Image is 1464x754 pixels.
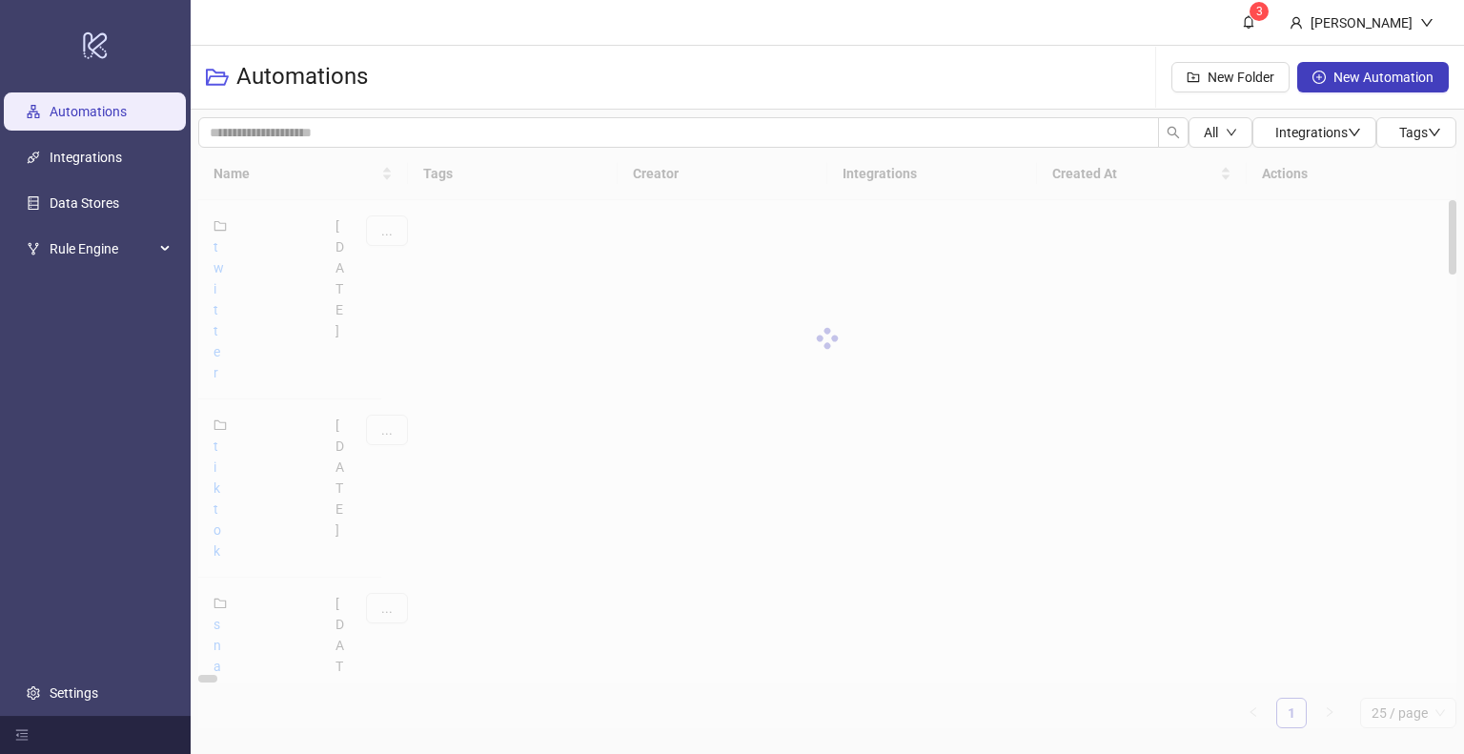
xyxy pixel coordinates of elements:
div: [PERSON_NAME] [1303,12,1420,33]
button: Integrationsdown [1252,117,1376,148]
span: bell [1242,15,1255,29]
button: Tagsdown [1376,117,1456,148]
a: Integrations [50,150,122,165]
span: Integrations [1275,125,1361,140]
button: New Automation [1297,62,1449,92]
span: Rule Engine [50,230,154,268]
span: 3 [1256,5,1263,18]
a: Data Stores [50,195,119,211]
span: down [1348,126,1361,139]
span: user [1290,16,1303,30]
span: folder-add [1187,71,1200,84]
span: fork [27,242,40,255]
span: search [1167,126,1180,139]
button: Alldown [1189,117,1252,148]
button: New Folder [1171,62,1290,92]
a: Automations [50,104,127,119]
span: down [1428,126,1441,139]
span: down [1226,127,1237,138]
span: New Folder [1208,70,1274,85]
span: Tags [1399,125,1441,140]
span: All [1204,125,1218,140]
span: down [1420,16,1433,30]
h3: Automations [236,62,368,92]
sup: 3 [1250,2,1269,21]
span: menu-fold [15,728,29,742]
a: Settings [50,685,98,701]
span: plus-circle [1312,71,1326,84]
span: folder-open [206,66,229,89]
span: New Automation [1333,70,1433,85]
